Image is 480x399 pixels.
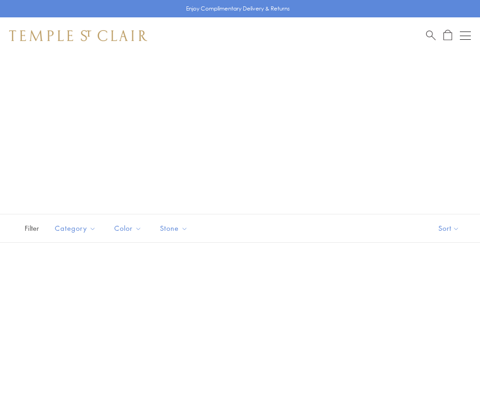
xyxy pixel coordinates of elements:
img: Temple St. Clair [9,30,147,41]
span: Stone [155,223,195,234]
button: Color [107,218,149,239]
button: Show sort by [418,214,480,242]
span: Category [50,223,103,234]
p: Enjoy Complimentary Delivery & Returns [186,4,290,13]
button: Stone [153,218,195,239]
a: Search [426,30,436,41]
span: Color [110,223,149,234]
button: Open navigation [460,30,471,41]
a: Open Shopping Bag [443,30,452,41]
button: Category [48,218,103,239]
